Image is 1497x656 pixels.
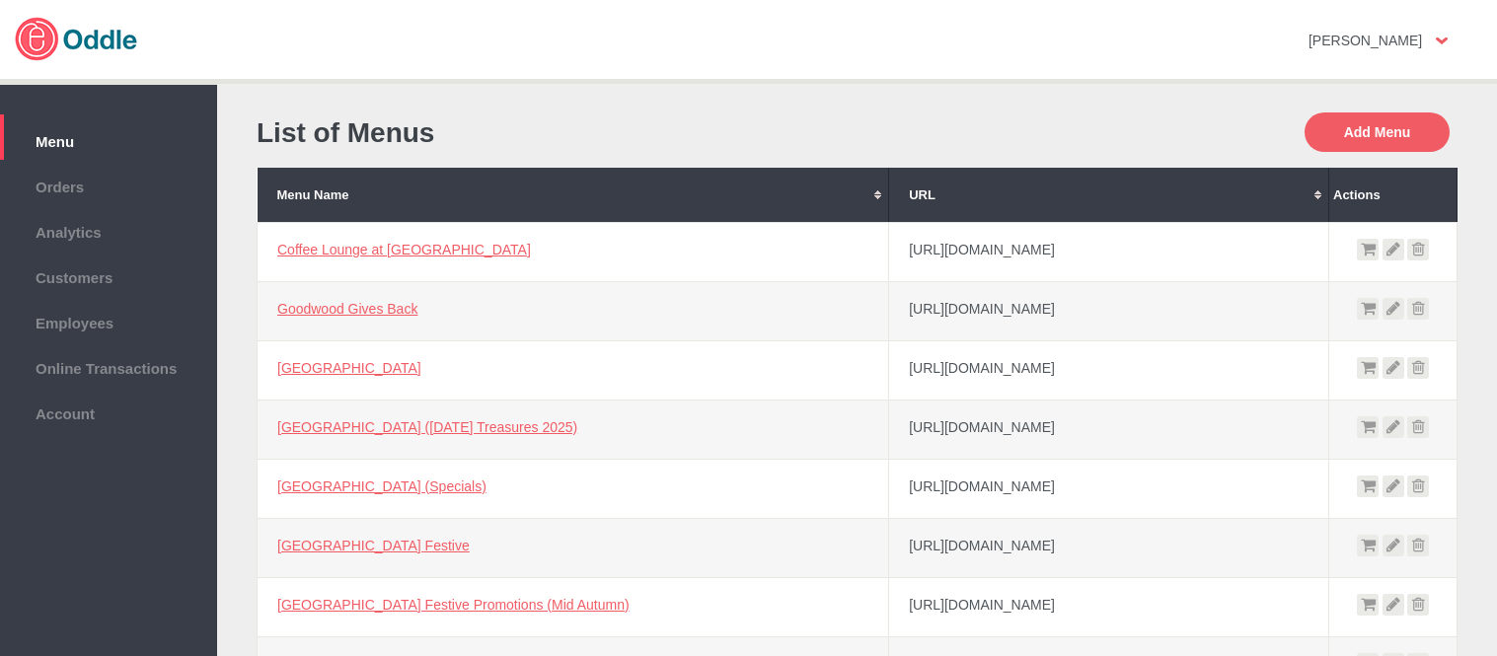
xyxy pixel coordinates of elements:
span: Employees [10,310,207,331]
th: Menu Name: No sort applied, activate to apply an ascending sort [258,168,889,222]
a: Coffee Lounge at [GEOGRAPHIC_DATA] [277,242,531,257]
span: Account [10,401,207,422]
a: [GEOGRAPHIC_DATA] Festive Promotions (Mid Autumn) [277,597,630,613]
td: [URL][DOMAIN_NAME] [889,577,1329,636]
span: Customers [10,264,207,286]
a: Goodwood Gives Back [277,301,417,317]
img: user-option-arrow.png [1436,37,1448,44]
strong: [PERSON_NAME] [1309,33,1422,48]
td: [URL][DOMAIN_NAME] [889,281,1329,340]
td: [URL][DOMAIN_NAME] [889,340,1329,400]
span: Online Transactions [10,355,207,377]
td: [URL][DOMAIN_NAME] [889,400,1329,459]
th: URL: No sort applied, activate to apply an ascending sort [889,168,1329,222]
th: Actions: No sort applied, sorting is disabled [1329,168,1458,222]
span: Analytics [10,219,207,241]
div: Menu Name [277,187,869,202]
span: Menu [10,128,207,150]
a: [GEOGRAPHIC_DATA] [277,360,421,376]
div: URL [909,187,1309,202]
span: Orders [10,174,207,195]
td: [URL][DOMAIN_NAME] [889,222,1329,281]
td: [URL][DOMAIN_NAME] [889,518,1329,577]
td: [URL][DOMAIN_NAME] [889,459,1329,518]
a: [GEOGRAPHIC_DATA] ([DATE] Treasures 2025) [277,419,577,435]
div: Actions [1333,187,1453,202]
a: [GEOGRAPHIC_DATA] Festive [277,538,470,553]
h1: List of Menus [257,117,848,149]
button: Add Menu [1305,112,1450,152]
a: [GEOGRAPHIC_DATA] (Specials) [277,478,487,494]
